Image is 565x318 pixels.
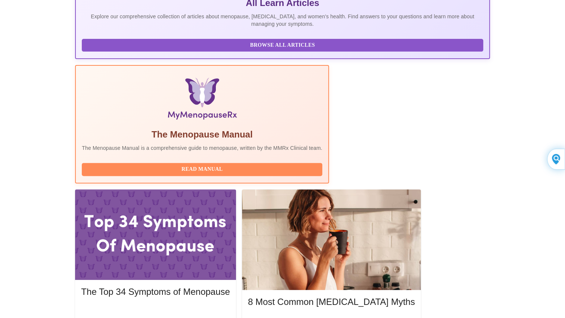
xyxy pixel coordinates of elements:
h5: The Menopause Manual [82,129,322,141]
a: Browse All Articles [82,41,485,48]
span: Read Manual [89,165,315,174]
h5: The Top 34 Symptoms of Menopause [81,286,230,298]
button: Read More [81,305,230,318]
button: Read Manual [82,163,322,176]
p: Explore our comprehensive collection of articles about menopause, [MEDICAL_DATA], and women's hea... [82,13,483,28]
span: Read More [89,306,222,316]
button: Browse All Articles [82,39,483,52]
span: Browse All Articles [89,41,475,50]
a: Read More [81,307,232,314]
h5: 8 Most Common [MEDICAL_DATA] Myths [248,296,415,308]
a: Read Manual [82,166,324,172]
p: The Menopause Manual is a comprehensive guide to menopause, written by the MMRx Clinical team. [82,144,322,152]
img: Menopause Manual [120,78,284,123]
